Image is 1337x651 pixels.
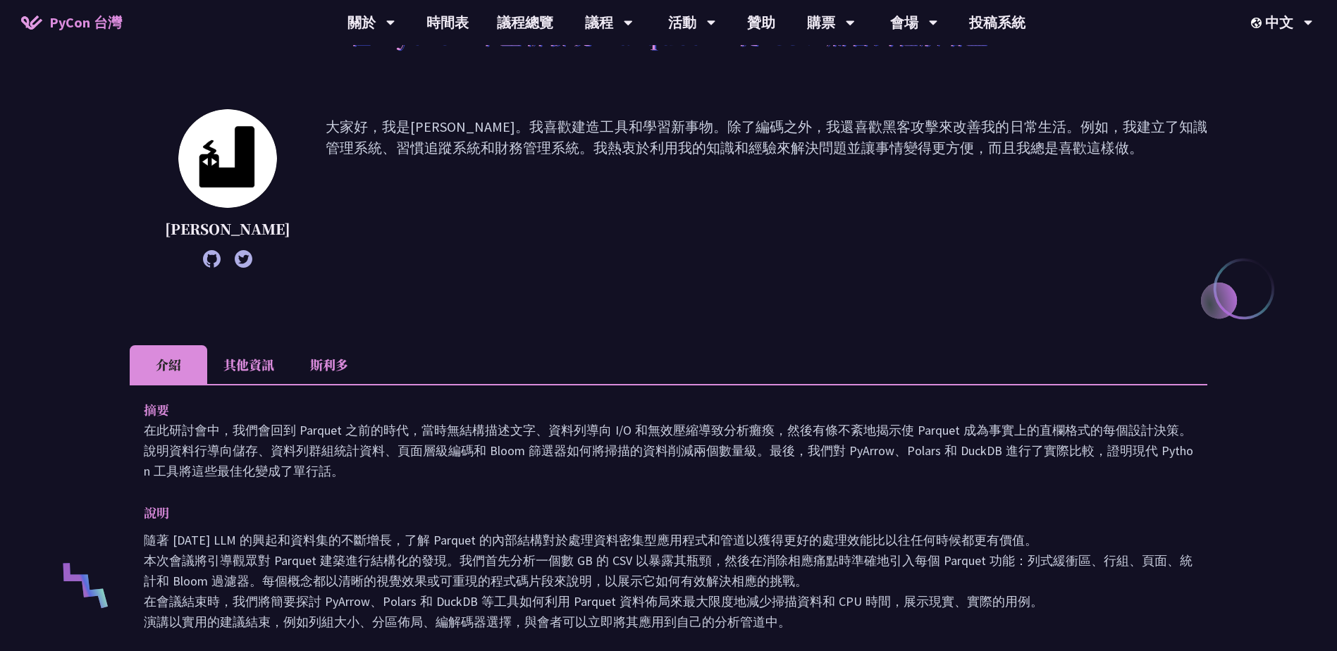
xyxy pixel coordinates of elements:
img: PyCon TW 2025 的主頁圖標 [21,15,42,30]
img: 地區設定圖示 [1251,18,1265,28]
p: [PERSON_NAME] [165,218,290,240]
p: 在此研討會中，我們會回到 Parquet 之前的時代，當時無結構描述文字、資料列導向 I/O 和無效壓縮導致分析癱瘓，然後有條不紊地揭示使 Parquet 成為事實上的直欄格式的每個設計決策。說... [144,420,1193,481]
li: 介紹 [130,345,207,384]
li: 其他資訊 [207,345,290,384]
p: 大家好，我是[PERSON_NAME]。我喜歡建造工具和學習新事物。除了編碼之外，我還喜歡黑客攻擊來改善我的日常生活。例如，我建立了知識管理系統、習慣追蹤系統和財務管理系統。我熱衷於利用我的知識... [326,116,1207,261]
font: 議程 [585,12,613,33]
font: 中文 [1265,12,1293,33]
img: 喬西克斯 [178,109,277,208]
a: PyCon 台灣 [7,5,136,40]
p: 說明 [144,502,1165,523]
span: PyCon 台灣 [49,12,122,33]
font: 活動 [668,12,696,33]
p: 摘要 [144,399,1165,420]
font: 購票 [807,12,835,33]
font: 會場 [890,12,918,33]
p: 隨著 [DATE] LLM 的興起和資料集的不斷增長，了解 Parquet 的內部結構對於處理資料密集型應用程式和管道以獲得更好的處理效能比以往任何時候都更有價值。 本次會議將引導觀眾對 Par... [144,530,1193,632]
li: 斯利多 [290,345,368,384]
font: 關於 [347,12,376,33]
